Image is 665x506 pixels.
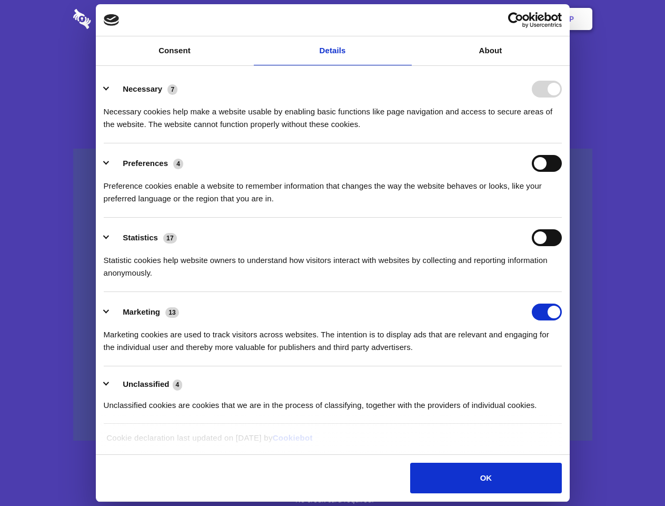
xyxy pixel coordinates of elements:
div: Cookie declaration last updated on [DATE] by [98,432,567,452]
label: Marketing [123,307,160,316]
a: Login [478,3,523,35]
h1: Eliminate Slack Data Loss. [73,47,592,85]
button: Preferences (4) [104,155,190,172]
a: About [412,36,570,65]
a: Wistia video thumbnail [73,149,592,441]
button: Marketing (13) [104,304,186,320]
a: Usercentrics Cookiebot - opens in a new window [470,12,562,28]
a: Contact [427,3,475,35]
a: Consent [96,36,254,65]
a: Pricing [309,3,355,35]
h4: Auto-redaction of sensitive data, encrypted data sharing and self-destructing private chats. Shar... [73,96,592,131]
span: 4 [173,159,183,169]
label: Preferences [123,159,168,168]
button: Necessary (7) [104,81,184,98]
span: 4 [173,379,183,390]
img: logo [104,14,120,26]
label: Necessary [123,84,162,93]
div: Unclassified cookies are cookies that we are in the process of classifying, together with the pro... [104,391,562,412]
iframe: Drift Widget Chat Controller [612,453,652,493]
a: Details [254,36,412,65]
span: 13 [165,307,179,318]
span: 17 [163,233,177,244]
button: Unclassified (4) [104,378,189,391]
button: OK [410,463,561,493]
span: 7 [167,84,177,95]
button: Statistics (17) [104,229,184,246]
label: Statistics [123,233,158,242]
a: Cookiebot [273,433,313,442]
div: Preference cookies enable a website to remember information that changes the way the website beha... [104,172,562,205]
div: Necessary cookies help make a website usable by enabling basic functions like page navigation and... [104,98,562,131]
div: Statistic cookies help website owners to understand how visitors interact with websites by collec... [104,246,562,279]
div: Marketing cookies are used to track visitors across websites. The intention is to display ads tha... [104,320,562,354]
img: logo-wordmark-white-trans-d4663122ce5f474addd5e946df7df03e33cb6a1c49d2221995e7729f52c070b2.svg [73,9,163,29]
